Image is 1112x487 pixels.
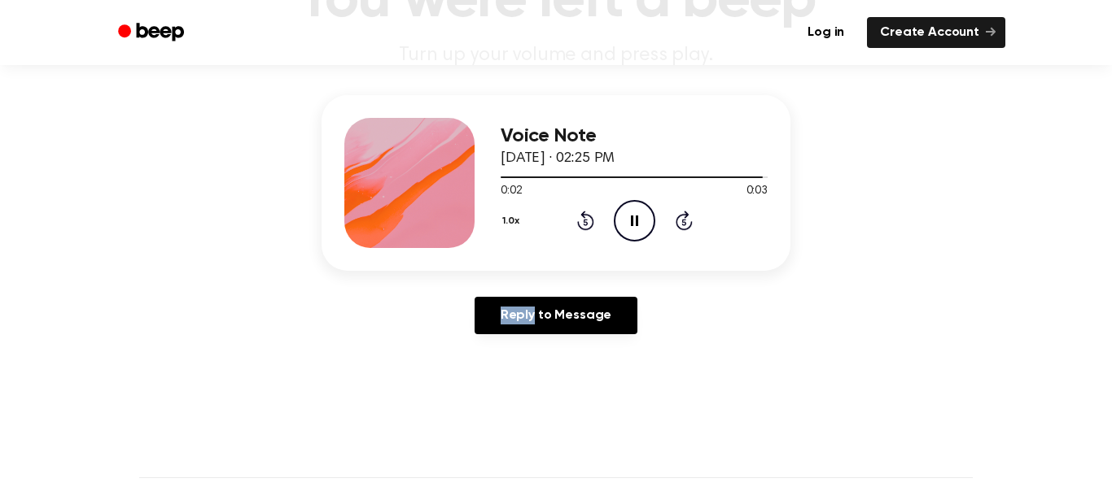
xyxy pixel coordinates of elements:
h3: Voice Note [501,125,768,147]
a: Beep [107,17,199,49]
a: Reply to Message [475,297,637,334]
a: Create Account [867,17,1005,48]
button: 1.0x [501,207,526,235]
a: Log in [795,17,857,48]
span: 0:03 [746,183,768,200]
span: [DATE] · 02:25 PM [501,151,615,166]
span: 0:02 [501,183,522,200]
